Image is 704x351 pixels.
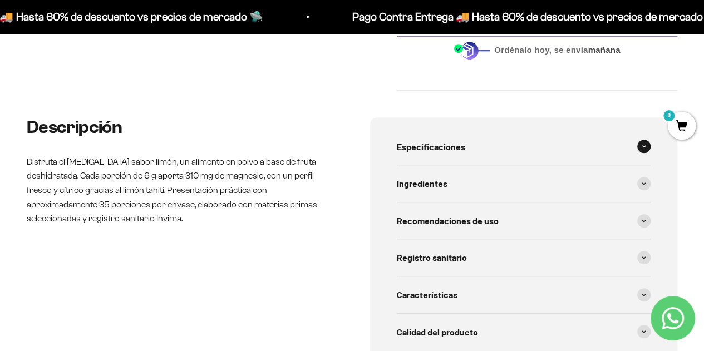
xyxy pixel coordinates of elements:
summary: Registro sanitario [397,239,651,276]
summary: Especificaciones [397,128,651,165]
summary: Recomendaciones de uso [397,202,651,239]
img: Despacho sin intermediarios [454,41,490,60]
b: mañana [588,45,620,55]
button: Enviar [181,166,230,185]
div: Un aval de expertos o estudios clínicos en la página. [13,53,230,83]
a: 0 [668,121,696,133]
span: Especificaciones [397,140,465,154]
p: ¿Qué te daría la seguridad final para añadir este producto a tu carrito? [13,18,230,43]
span: Recomendaciones de uso [397,214,499,228]
span: Enviar [182,166,229,185]
span: Registro sanitario [397,250,467,265]
span: Ordénalo hoy, se envía [494,44,621,56]
summary: Calidad del producto [397,314,651,350]
div: Un mensaje de garantía de satisfacción visible. [13,108,230,127]
h2: Descripción [27,117,334,137]
div: Más detalles sobre la fecha exacta de entrega. [13,86,230,105]
div: La confirmación de la pureza de los ingredientes. [13,130,230,160]
span: Calidad del producto [397,325,478,339]
mark: 0 [662,109,676,122]
span: Ingredientes [397,176,447,191]
span: Características [397,288,457,302]
p: Disfruta el [MEDICAL_DATA] sabor limón, un alimento en polvo a base de fruta deshidratada. Cada p... [27,155,334,226]
summary: Ingredientes [397,165,651,202]
summary: Características [397,276,651,313]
